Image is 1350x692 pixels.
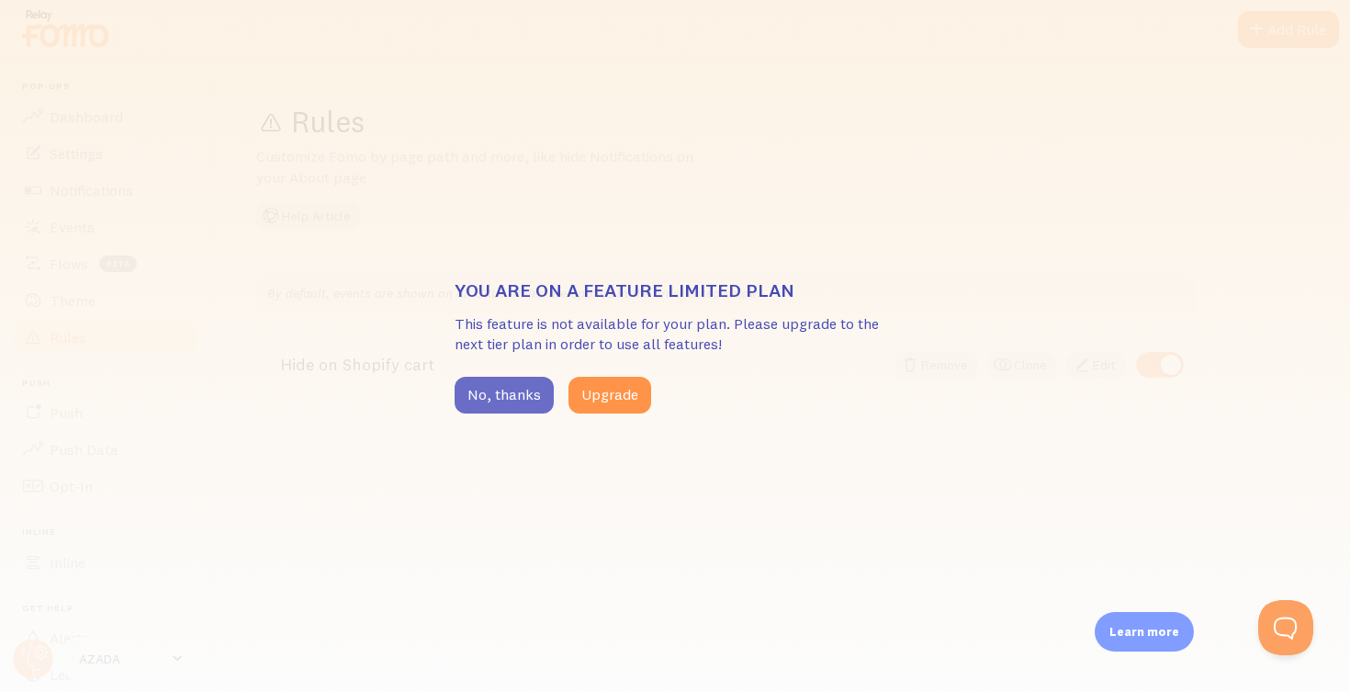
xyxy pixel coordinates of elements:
[1109,623,1179,641] p: Learn more
[1095,612,1194,652] div: Learn more
[455,313,895,356] p: This feature is not available for your plan. Please upgrade to the next tier plan in order to use...
[455,377,554,414] button: No, thanks
[455,278,895,302] h3: You are on a feature limited plan
[1258,600,1313,655] iframe: Help Scout Beacon - Open
[568,377,651,414] button: Upgrade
